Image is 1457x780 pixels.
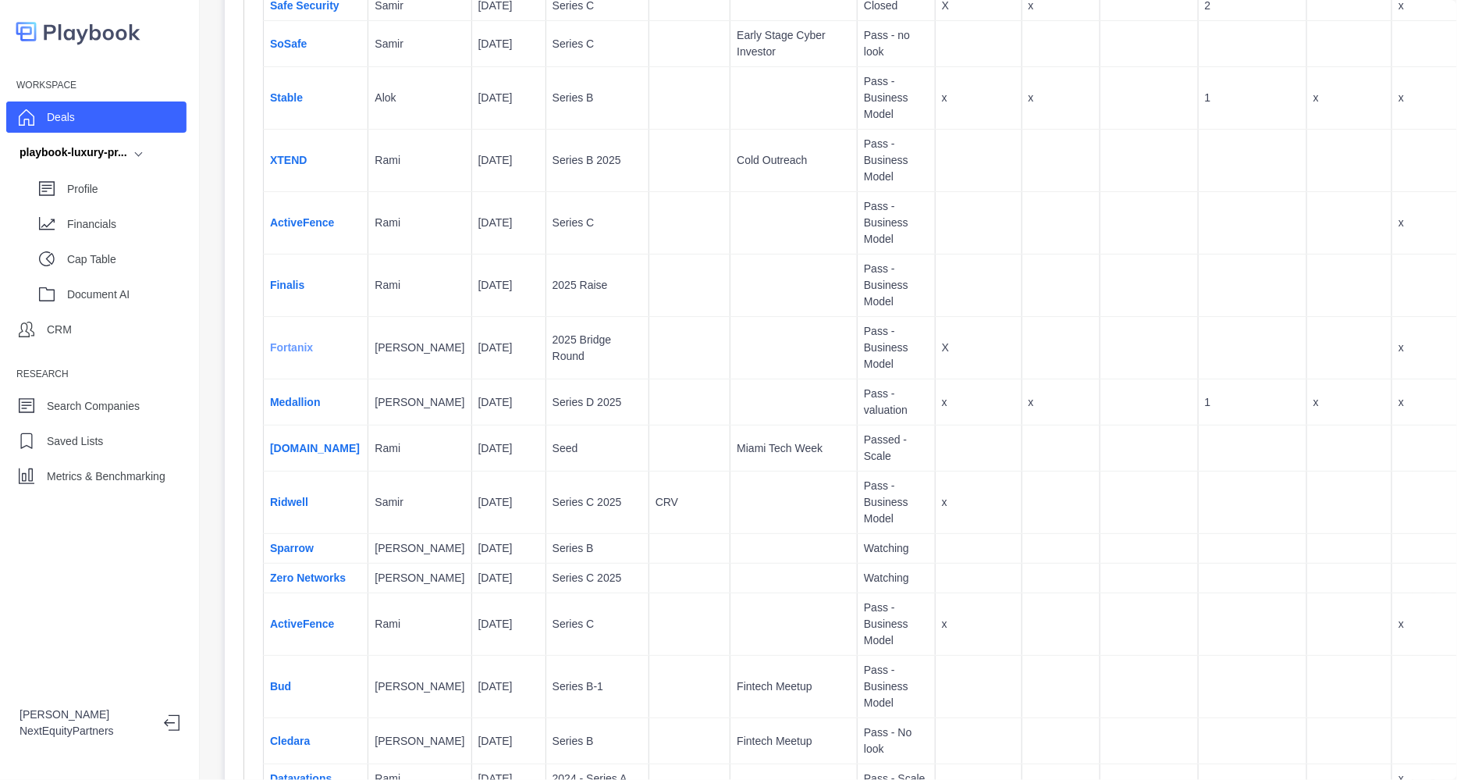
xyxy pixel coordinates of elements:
[20,723,151,739] p: NextEquityPartners
[737,152,851,169] p: Cold Outreach
[553,332,642,365] p: 2025 Bridge Round
[478,394,539,411] p: [DATE]
[864,540,929,557] p: Watching
[1029,90,1094,106] p: x
[1313,90,1385,106] p: x
[864,662,929,711] p: Pass - Business Model
[270,396,321,408] a: Medallion
[270,91,303,104] a: Stable
[270,442,360,454] a: [DOMAIN_NAME]
[375,570,464,586] p: [PERSON_NAME]
[270,341,313,354] a: Fortanix
[864,73,929,123] p: Pass - Business Model
[553,616,642,632] p: Series C
[1029,394,1094,411] p: x
[20,707,151,723] p: [PERSON_NAME]
[864,725,929,757] p: Pass - No look
[67,287,187,303] p: Document AI
[375,540,464,557] p: [PERSON_NAME]
[942,494,1015,511] p: x
[270,735,310,747] a: Cledara
[942,340,1015,356] p: X
[553,540,642,557] p: Series B
[270,680,291,693] a: Bud
[864,432,929,465] p: Passed - Scale
[375,733,464,750] p: [PERSON_NAME]
[375,494,464,511] p: Samir
[553,394,642,411] p: Series D 2025
[375,678,464,695] p: [PERSON_NAME]
[67,181,187,198] p: Profile
[478,678,539,695] p: [DATE]
[47,398,140,415] p: Search Companies
[20,144,127,161] div: playbook-luxury-pr...
[478,570,539,586] p: [DATE]
[375,152,464,169] p: Rami
[67,251,187,268] p: Cap Table
[864,198,929,248] p: Pass - Business Model
[375,215,464,231] p: Rami
[47,468,165,485] p: Metrics & Benchmarking
[375,36,464,52] p: Samir
[1205,90,1300,106] p: 1
[942,616,1015,632] p: x
[737,678,851,695] p: Fintech Meetup
[478,440,539,457] p: [DATE]
[375,90,464,106] p: Alok
[553,215,642,231] p: Series C
[270,496,308,508] a: Ridwell
[1205,394,1300,411] p: 1
[942,90,1015,106] p: x
[737,27,851,60] p: Early Stage Cyber Investor
[375,340,464,356] p: [PERSON_NAME]
[656,494,723,511] p: CRV
[16,16,140,48] img: logo-colored
[47,433,103,450] p: Saved Lists
[478,340,539,356] p: [DATE]
[864,570,929,586] p: Watching
[942,394,1015,411] p: x
[1313,394,1385,411] p: x
[478,494,539,511] p: [DATE]
[47,109,75,126] p: Deals
[478,540,539,557] p: [DATE]
[478,152,539,169] p: [DATE]
[67,216,187,233] p: Financials
[478,90,539,106] p: [DATE]
[553,570,642,586] p: Series C 2025
[478,616,539,632] p: [DATE]
[478,733,539,750] p: [DATE]
[553,277,642,294] p: 2025 Raise
[375,277,464,294] p: Rami
[553,36,642,52] p: Series C
[375,616,464,632] p: Rami
[270,618,334,630] a: ActiveFence
[270,542,314,554] a: Sparrow
[270,154,307,166] a: XTEND
[478,277,539,294] p: [DATE]
[270,572,346,584] a: Zero Networks
[375,394,464,411] p: [PERSON_NAME]
[270,279,304,291] a: Finalis
[553,733,642,750] p: Series B
[478,36,539,52] p: [DATE]
[864,27,929,60] p: Pass - no look
[478,215,539,231] p: [DATE]
[864,386,929,418] p: Pass - valuation
[737,733,851,750] p: Fintech Meetup
[375,440,464,457] p: Rami
[864,323,929,372] p: Pass - Business Model
[737,440,851,457] p: Miami Tech Week
[864,478,929,527] p: Pass - Business Model
[270,37,307,50] a: SoSafe
[47,322,72,338] p: CRM
[553,90,642,106] p: Series B
[553,678,642,695] p: Series B-1
[553,152,642,169] p: Series B 2025
[553,494,642,511] p: Series C 2025
[864,136,929,185] p: Pass - Business Model
[270,216,334,229] a: ActiveFence
[864,261,929,310] p: Pass - Business Model
[553,440,642,457] p: Seed
[864,600,929,649] p: Pass - Business Model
